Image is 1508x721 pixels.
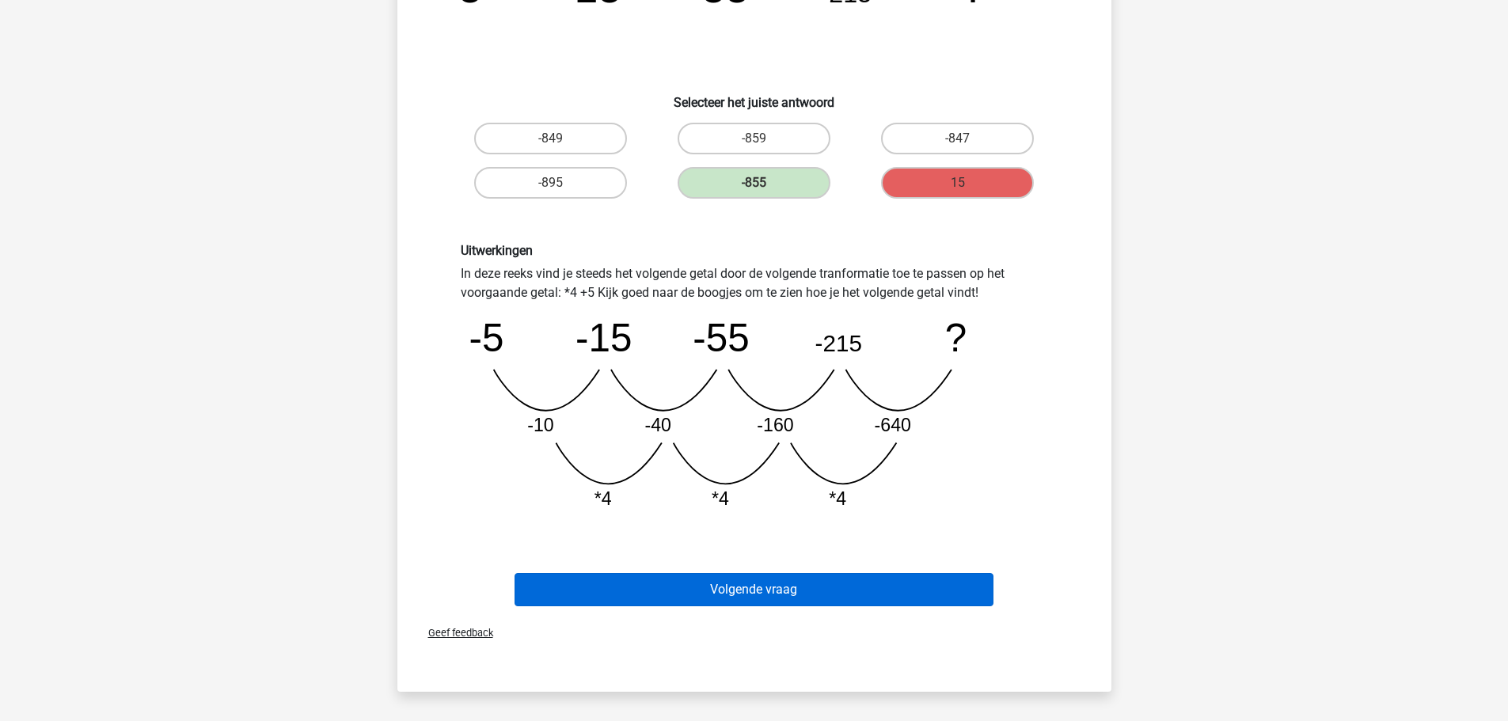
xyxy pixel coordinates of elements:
h6: Uitwerkingen [461,243,1048,258]
span: Geef feedback [416,627,493,639]
label: -859 [678,123,830,154]
tspan: ? [945,316,967,359]
tspan: -640 [875,415,911,435]
label: 15 [881,167,1034,199]
label: -855 [678,167,830,199]
label: -895 [474,167,627,199]
button: Volgende vraag [515,573,993,606]
tspan: -5 [469,316,503,359]
label: -849 [474,123,627,154]
h6: Selecteer het juiste antwoord [423,82,1086,110]
tspan: -10 [527,415,554,435]
tspan: -40 [644,415,671,435]
tspan: -55 [693,316,749,359]
tspan: -160 [757,415,793,435]
tspan: -215 [815,330,861,356]
tspan: -15 [575,316,632,359]
div: In deze reeks vind je steeds het volgende getal door de volgende tranformatie toe te passen op he... [449,243,1060,522]
label: -847 [881,123,1034,154]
